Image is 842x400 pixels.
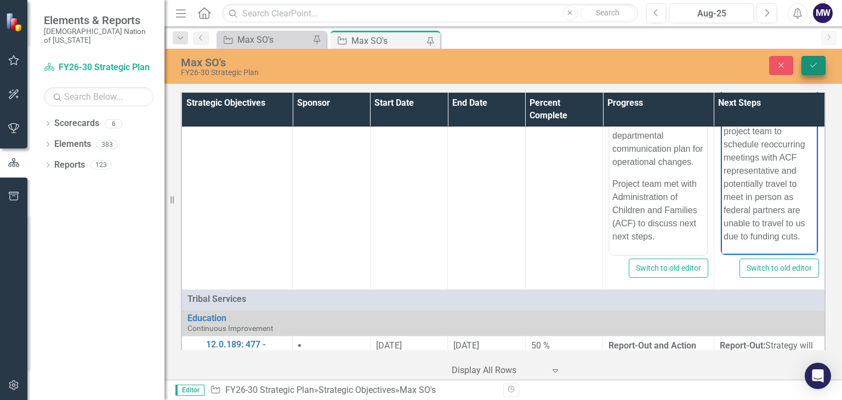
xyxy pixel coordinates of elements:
a: Max SO's [219,33,310,47]
button: Search [581,5,635,21]
strong: Report-Out and Action Planning: [608,340,696,363]
div: 6 [105,119,122,128]
span: Elements & Reports [44,14,153,27]
span: Continuous Improvement [187,324,273,333]
div: 123 [90,161,112,170]
a: Scorecards [54,117,99,130]
a: Strategic Objectives [318,385,395,395]
button: Switch to old editor [629,259,708,278]
a: 12.0.189: 477 - Employment Training Services [206,340,287,369]
div: Aug-25 [673,7,750,20]
div: Max SO's [400,385,436,395]
img: ClearPoint Strategy [5,12,25,32]
span: Editor [175,385,204,396]
div: Max SO's [237,33,310,47]
div: Max SO's [351,34,424,48]
iframe: Rich Text Area [610,64,707,255]
span: Search [596,8,619,17]
div: 383 [96,140,118,149]
div: FY26-30 Strategic Plan [181,68,538,77]
div: 50 % [531,340,598,352]
a: Education [187,313,819,323]
input: Search ClearPoint... [222,4,638,23]
div: Max SO's [181,56,538,68]
button: Aug-25 [669,3,754,23]
input: Search Below... [44,87,153,106]
a: Elements [54,138,91,151]
button: MW [813,3,833,23]
iframe: Rich Text Area [721,64,818,255]
a: Reports [54,159,85,172]
strong: Report-Out: [720,340,765,351]
a: FY26-30 Strategic Plan [44,61,153,74]
div: » » [210,384,495,397]
span: Tribal Services [187,293,819,306]
span: [DATE] [453,340,479,351]
button: Switch to old editor [739,259,819,278]
span: [DATE] [376,340,402,351]
div: Open Intercom Messenger [805,363,831,389]
p: Project team met with Administration of Children and Families (ACF) to discuss next next steps. [3,114,95,180]
small: [DEMOGRAPHIC_DATA] Nation of [US_STATE] [44,27,153,45]
a: FY26-30 Strategic Plan [225,385,314,395]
